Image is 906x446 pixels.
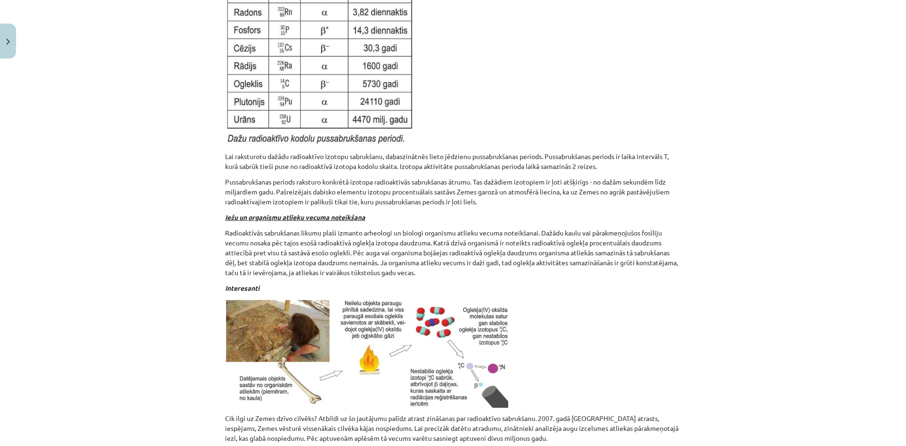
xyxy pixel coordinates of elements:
[225,213,365,221] strong: Iežu un organismu atlieku vecuma noteikšana
[225,413,681,443] p: Cik ilgi uz Zemes dzīvo cilvēks? Atbildi uz šo jautājumu palīdz atrast zināšanas par radioaktīvo ...
[6,39,10,45] img: icon-close-lesson-0947bae3869378f0d4975bcd49f059093ad1ed9edebbc8119c70593378902aed.svg
[225,228,681,278] p: Radioaktīvās sabrukšanas likumu plaši izmanto arheologi un biologi organismu atlieku vecuma notei...
[225,284,260,292] strong: Interesanti
[225,151,681,171] p: Lai raksturotu dažādu radioaktīvo izotopu sabrukšanu, dabaszinātnēs lieto jēdzienu pussabrukšanas...
[225,177,681,207] p: Pussabrukšanas periods raksturo konkrētā izotopa radioaktivās sabrukšanas ātrumu. Tas dažādiem iz...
